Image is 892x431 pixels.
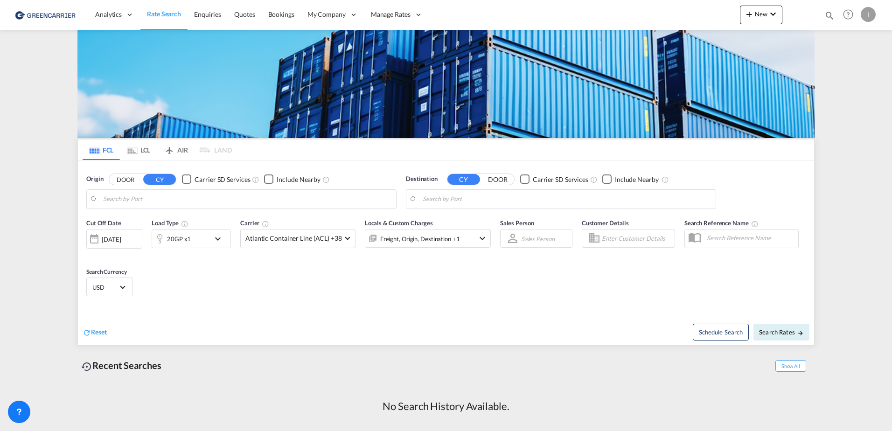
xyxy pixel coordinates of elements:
[102,235,121,243] div: [DATE]
[861,7,876,22] div: I
[91,280,128,294] md-select: Select Currency: $ USDUnited States Dollar
[447,174,480,185] button: CY
[423,192,711,206] input: Search by Port
[590,176,598,183] md-icon: Unchecked: Search for CY (Container Yard) services for all selected carriers.Checked : Search for...
[240,219,269,227] span: Carrier
[92,283,118,292] span: USD
[767,8,779,20] md-icon: icon-chevron-down
[120,139,157,160] md-tab-item: LCL
[824,10,835,24] div: icon-magnify
[103,192,391,206] input: Search by Port
[602,231,672,245] input: Enter Customer Details
[365,219,433,227] span: Locals & Custom Charges
[277,175,321,184] div: Include Nearby
[797,330,804,336] md-icon: icon-arrow-right
[322,176,330,183] md-icon: Unchecked: Ignores neighbouring ports when fetching rates.Checked : Includes neighbouring ports w...
[662,176,669,183] md-icon: Unchecked: Ignores neighbouring ports when fetching rates.Checked : Includes neighbouring ports w...
[86,219,121,227] span: Cut Off Date
[252,176,259,183] md-icon: Unchecked: Search for CY (Container Yard) services for all selected carriers.Checked : Search for...
[157,139,195,160] md-tab-item: AIR
[307,10,346,19] span: My Company
[840,7,856,22] span: Help
[143,174,176,185] button: CY
[744,8,755,20] md-icon: icon-plus 400-fg
[83,139,232,160] md-pagination-wrapper: Use the left and right arrow keys to navigate between tabs
[582,219,629,227] span: Customer Details
[86,229,142,249] div: [DATE]
[245,234,342,243] span: Atlantic Container Line (ACL) +38
[702,231,798,245] input: Search Reference Name
[194,10,221,18] span: Enquiries
[365,229,491,248] div: Freight Origin Destination Factory Stuffingicon-chevron-down
[371,10,411,19] span: Manage Rates
[744,10,779,18] span: New
[840,7,861,23] div: Help
[181,220,188,228] md-icon: icon-information-outline
[164,145,175,152] md-icon: icon-airplane
[753,324,809,341] button: Search Ratesicon-arrow-right
[83,328,91,337] md-icon: icon-refresh
[759,328,804,336] span: Search Rates
[14,4,77,25] img: d0347a508afe11efaf4841583bf50be4.png
[109,174,142,185] button: DOOR
[83,327,107,338] div: icon-refreshReset
[81,361,92,372] md-icon: icon-backup-restore
[234,10,255,18] span: Quotes
[740,6,782,24] button: icon-plus 400-fgNewicon-chevron-down
[86,268,127,275] span: Search Currency
[152,229,231,248] div: 20GP x1icon-chevron-down
[77,30,815,138] img: GreenCarrierFCL_LCL.png
[775,360,806,372] span: Show All
[500,219,534,227] span: Sales Person
[693,324,749,341] button: Note: By default Schedule search will only considerorigin ports, destination ports and cut off da...
[520,174,588,184] md-checkbox: Checkbox No Ink
[615,175,659,184] div: Include Nearby
[481,174,514,185] button: DOOR
[152,219,188,227] span: Load Type
[751,220,759,228] md-icon: Your search will be saved by the below given name
[264,174,321,184] md-checkbox: Checkbox No Ink
[195,175,250,184] div: Carrier SD Services
[380,232,460,245] div: Freight Origin Destination Factory Stuffing
[684,219,759,227] span: Search Reference Name
[477,233,488,244] md-icon: icon-chevron-down
[167,232,191,245] div: 20GP x1
[520,232,556,245] md-select: Sales Person
[212,233,228,244] md-icon: icon-chevron-down
[83,139,120,160] md-tab-item: FCL
[824,10,835,21] md-icon: icon-magnify
[86,174,103,184] span: Origin
[262,220,269,228] md-icon: The selected Trucker/Carrierwill be displayed in the rate results If the rates are from another f...
[77,355,165,376] div: Recent Searches
[91,328,107,336] span: Reset
[268,10,294,18] span: Bookings
[383,399,509,414] div: No Search History Available.
[86,248,93,260] md-datepicker: Select
[95,10,122,19] span: Analytics
[78,160,814,345] div: Origin DOOR CY Checkbox No InkUnchecked: Search for CY (Container Yard) services for all selected...
[147,10,181,18] span: Rate Search
[602,174,659,184] md-checkbox: Checkbox No Ink
[182,174,250,184] md-checkbox: Checkbox No Ink
[533,175,588,184] div: Carrier SD Services
[406,174,438,184] span: Destination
